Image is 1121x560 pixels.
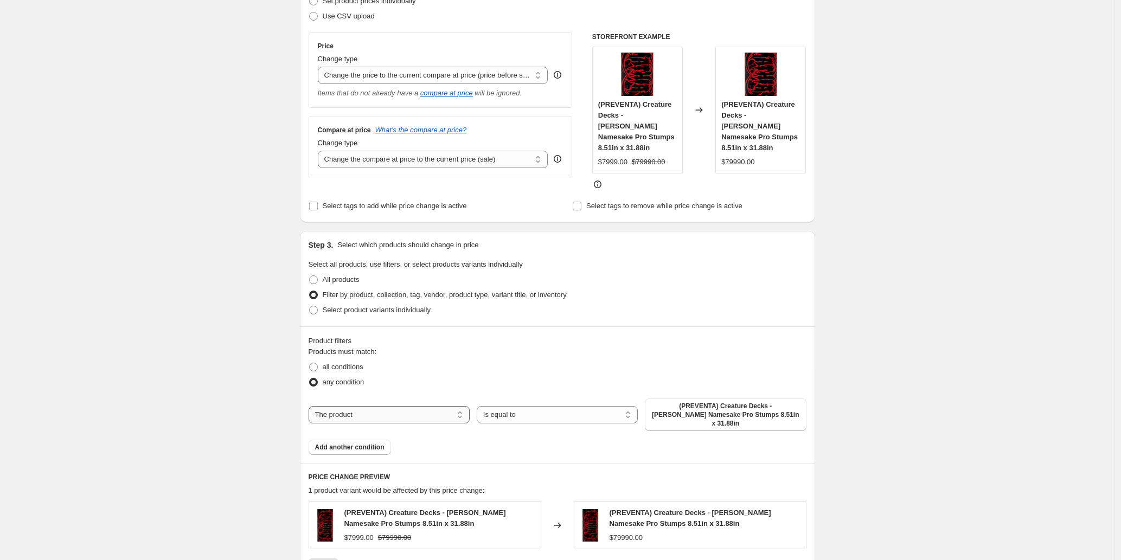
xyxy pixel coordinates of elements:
[323,12,375,20] span: Use CSV upload
[318,89,419,97] i: Items that do not already have a
[318,55,358,63] span: Change type
[309,473,806,481] h6: PRICE CHANGE PREVIEW
[739,53,783,96] img: namesake8_5_80x.jpg
[323,306,431,314] span: Select product variants individually
[323,202,467,210] span: Select tags to add while price change is active
[309,336,806,346] div: Product filters
[721,157,754,168] div: $79990.00
[344,532,374,543] div: $7999.00
[344,508,506,527] span: (PREVENTA) Creature Decks - [PERSON_NAME] Namesake Pro Stumps 8.51in x 31.88in
[309,486,485,494] span: 1 product variant would be affected by this price change:
[309,260,523,268] span: Select all products, use filters, or select products variants individually
[318,42,334,50] h3: Price
[552,153,563,164] div: help
[318,139,358,147] span: Change type
[552,69,563,80] div: help
[323,291,567,299] span: Filter by product, collection, tag, vendor, product type, variant title, or inventory
[610,508,771,527] span: (PREVENTA) Creature Decks - [PERSON_NAME] Namesake Pro Stumps 8.51in x 31.88in
[309,440,391,455] button: Add another condition
[315,509,336,542] img: namesake8_5_80x.jpg
[378,532,411,543] strike: $79990.00
[375,126,467,134] button: What's the compare at price?
[420,89,473,97] button: compare at price
[337,240,478,250] p: Select which products should change in price
[586,202,742,210] span: Select tags to remove while price change is active
[592,33,806,41] h6: STOREFRONT EXAMPLE
[598,157,627,168] div: $7999.00
[632,157,665,168] strike: $79990.00
[323,363,363,371] span: all conditions
[323,378,364,386] span: any condition
[309,240,334,250] h2: Step 3.
[721,100,798,152] span: (PREVENTA) Creature Decks - [PERSON_NAME] Namesake Pro Stumps 8.51in x 31.88in
[598,100,675,152] span: (PREVENTA) Creature Decks - [PERSON_NAME] Namesake Pro Stumps 8.51in x 31.88in
[318,126,371,134] h3: Compare at price
[580,509,601,542] img: namesake8_5_80x.jpg
[309,347,377,356] span: Products must match:
[315,443,385,452] span: Add another condition
[645,398,806,431] button: (PREVENTA) Creature Decks - Torres Namesake Pro Stumps 8.51in x 31.88in
[323,275,360,284] span: All products
[616,53,659,96] img: namesake8_5_80x.jpg
[610,532,643,543] div: $79990.00
[651,402,799,428] span: (PREVENTA) Creature Decks - [PERSON_NAME] Namesake Pro Stumps 8.51in x 31.88in
[475,89,522,97] i: will be ignored.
